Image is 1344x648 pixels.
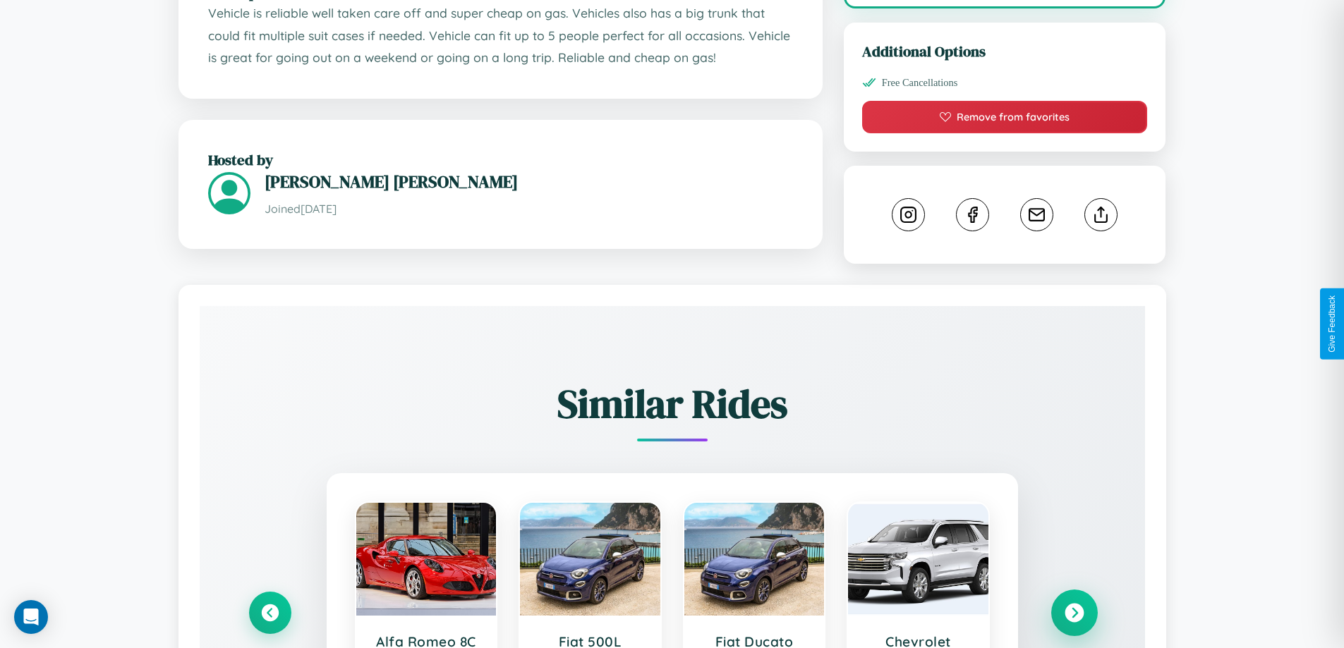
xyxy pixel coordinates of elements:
[862,101,1148,133] button: Remove from favorites
[249,377,1096,431] h2: Similar Rides
[14,600,48,634] div: Open Intercom Messenger
[265,170,793,193] h3: [PERSON_NAME] [PERSON_NAME]
[862,41,1148,61] h3: Additional Options
[208,2,793,69] p: Vehicle is reliable well taken care off and super cheap on gas. Vehicles also has a big trunk tha...
[208,149,793,170] h2: Hosted by
[882,77,958,89] span: Free Cancellations
[265,199,793,219] p: Joined [DATE]
[1327,295,1337,353] div: Give Feedback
